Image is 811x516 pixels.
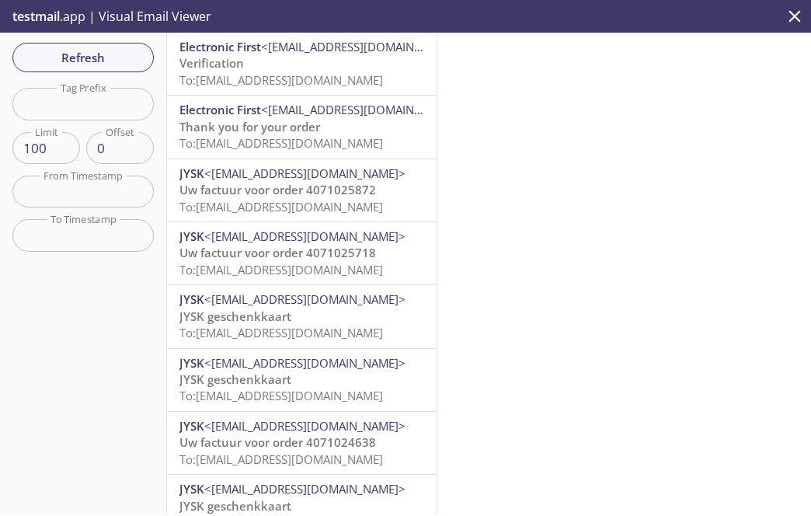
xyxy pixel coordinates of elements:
span: JYSK geschenkkaart [179,371,291,387]
span: testmail [12,8,60,25]
div: JYSK<[EMAIL_ADDRESS][DOMAIN_NAME]>JYSK geschenkkaartTo:[EMAIL_ADDRESS][DOMAIN_NAME] [167,285,437,347]
span: <[EMAIL_ADDRESS][DOMAIN_NAME]> [204,291,405,307]
span: Electronic First [179,102,261,117]
span: <[EMAIL_ADDRESS][DOMAIN_NAME]> [204,228,405,244]
span: JYSK geschenkkaart [179,498,291,514]
div: JYSK<[EMAIL_ADDRESS][DOMAIN_NAME]>JYSK geschenkkaartTo:[EMAIL_ADDRESS][DOMAIN_NAME] [167,349,437,411]
div: JYSK<[EMAIL_ADDRESS][DOMAIN_NAME]>Uw factuur voor order 4071025718To:[EMAIL_ADDRESS][DOMAIN_NAME] [167,222,437,284]
span: JYSK [179,228,204,244]
span: Uw factuur voor order 4071024638 [179,434,376,450]
span: Uw factuur voor order 4071025718 [179,245,376,260]
span: To: [EMAIL_ADDRESS][DOMAIN_NAME] [179,388,383,403]
span: Electronic First [179,39,261,54]
span: To: [EMAIL_ADDRESS][DOMAIN_NAME] [179,262,383,277]
div: JYSK<[EMAIL_ADDRESS][DOMAIN_NAME]>Uw factuur voor order 4071024638To:[EMAIL_ADDRESS][DOMAIN_NAME] [167,412,437,474]
div: JYSK<[EMAIL_ADDRESS][DOMAIN_NAME]>Uw factuur voor order 4071025872To:[EMAIL_ADDRESS][DOMAIN_NAME] [167,159,437,221]
button: Refresh [12,43,154,72]
span: JYSK geschenkkaart [179,309,291,324]
span: To: [EMAIL_ADDRESS][DOMAIN_NAME] [179,199,383,214]
span: JYSK [179,291,204,307]
span: Refresh [25,47,141,68]
span: To: [EMAIL_ADDRESS][DOMAIN_NAME] [179,451,383,467]
span: Thank you for your order [179,119,320,134]
span: JYSK [179,418,204,434]
span: <[EMAIL_ADDRESS][DOMAIN_NAME]> [261,39,462,54]
span: <[EMAIL_ADDRESS][DOMAIN_NAME]> [204,418,405,434]
span: JYSK [179,166,204,181]
span: Uw factuur voor order 4071025872 [179,182,376,197]
div: Electronic First<[EMAIL_ADDRESS][DOMAIN_NAME]>Thank you for your orderTo:[EMAIL_ADDRESS][DOMAIN_N... [167,96,437,158]
span: JYSK [179,481,204,497]
div: Electronic First<[EMAIL_ADDRESS][DOMAIN_NAME]>VerificationTo:[EMAIL_ADDRESS][DOMAIN_NAME] [167,33,437,95]
span: To: [EMAIL_ADDRESS][DOMAIN_NAME] [179,325,383,340]
span: <[EMAIL_ADDRESS][DOMAIN_NAME]> [204,481,405,497]
span: <[EMAIL_ADDRESS][DOMAIN_NAME]> [204,166,405,181]
span: To: [EMAIL_ADDRESS][DOMAIN_NAME] [179,135,383,151]
span: <[EMAIL_ADDRESS][DOMAIN_NAME]> [261,102,462,117]
span: JYSK [179,355,204,371]
span: Verification [179,55,244,71]
span: To: [EMAIL_ADDRESS][DOMAIN_NAME] [179,72,383,88]
span: <[EMAIL_ADDRESS][DOMAIN_NAME]> [204,355,405,371]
